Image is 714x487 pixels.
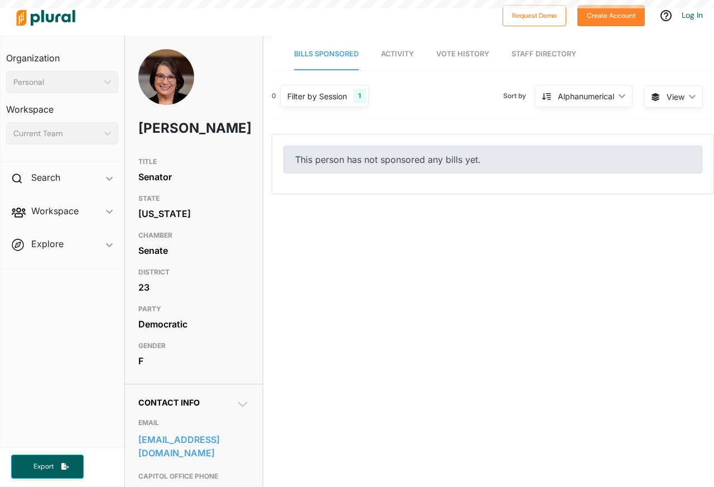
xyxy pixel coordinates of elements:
[138,229,249,242] h3: CHAMBER
[381,38,414,70] a: Activity
[138,302,249,316] h3: PARTY
[138,316,249,332] div: Democratic
[138,266,249,279] h3: DISTRICT
[503,91,535,101] span: Sort by
[272,91,276,101] div: 0
[503,5,566,26] button: Request Demo
[6,42,118,66] h3: Organization
[436,50,489,58] span: Vote History
[667,91,684,103] span: View
[577,5,645,26] button: Create Account
[287,90,347,102] div: Filter by Session
[138,279,249,296] div: 23
[31,171,60,184] h2: Search
[13,76,100,88] div: Personal
[381,50,414,58] span: Activity
[503,9,566,21] a: Request Demo
[138,470,249,483] h3: CAPITOL OFFICE PHONE
[26,462,61,471] span: Export
[138,339,249,353] h3: GENDER
[138,49,194,133] img: Headshot of Nickie Antonio
[138,112,205,145] h1: [PERSON_NAME]
[6,93,118,118] h3: Workspace
[138,242,249,259] div: Senate
[138,416,249,430] h3: EMAIL
[682,10,703,20] a: Log In
[138,155,249,168] h3: TITLE
[436,38,489,70] a: Vote History
[294,50,359,58] span: Bills Sponsored
[138,192,249,205] h3: STATE
[138,398,200,407] span: Contact Info
[138,431,249,461] a: [EMAIL_ADDRESS][DOMAIN_NAME]
[11,455,84,479] button: Export
[283,146,702,173] div: This person has not sponsored any bills yet.
[138,205,249,222] div: [US_STATE]
[577,9,645,21] a: Create Account
[138,168,249,185] div: Senator
[354,89,365,103] div: 1
[512,38,576,70] a: Staff Directory
[294,38,359,70] a: Bills Sponsored
[13,128,100,139] div: Current Team
[558,90,614,102] div: Alphanumerical
[138,353,249,369] div: F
